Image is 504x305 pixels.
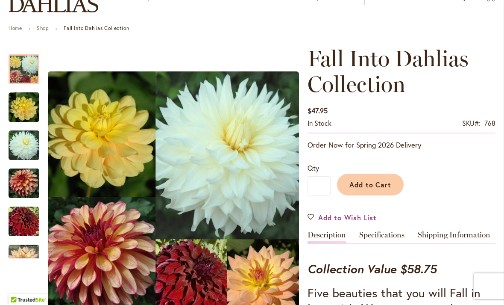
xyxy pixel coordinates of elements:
[308,261,437,277] strong: Collection Value $58.75
[6,275,30,299] iframe: Launch Accessibility Center
[308,213,377,222] a: Add to Wish List
[9,130,39,161] img: Fall Into Dahlias Collection
[462,118,481,127] strong: SKU
[9,46,48,84] div: Fall Into Dahlias Collection
[308,231,346,243] a: Description
[308,106,328,115] span: $47.95
[9,84,48,122] div: Fall Into Dahlias Collection
[337,174,404,195] button: Add to Cart
[308,118,331,128] div: Availability
[37,25,49,31] a: Shop
[359,231,404,243] a: Specifications
[349,180,392,189] span: Add to Cart
[308,118,331,127] span: In stock
[308,45,469,98] span: Fall Into Dahlias Collection
[308,163,319,172] span: Qty
[9,236,39,274] div: Fall Into Dahlias Collection
[9,25,22,31] a: Home
[9,198,48,236] div: Fall Into Dahlias Collection
[9,168,39,199] img: Fall Into Dahlias Collection
[9,206,39,237] img: Fall Into Dahlias Collection
[308,140,495,150] p: Order Now for Spring 2026 Delivery
[9,92,39,123] img: Fall Into Dahlias Collection
[484,118,495,128] div: 768
[418,231,490,243] a: Shipping Information
[9,246,39,258] div: Next
[318,213,377,222] span: Add to Wish List
[64,25,129,31] strong: Fall Into Dahlias Collection
[9,160,48,198] div: Fall Into Dahlias Collection
[9,122,48,160] div: Fall Into Dahlias Collection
